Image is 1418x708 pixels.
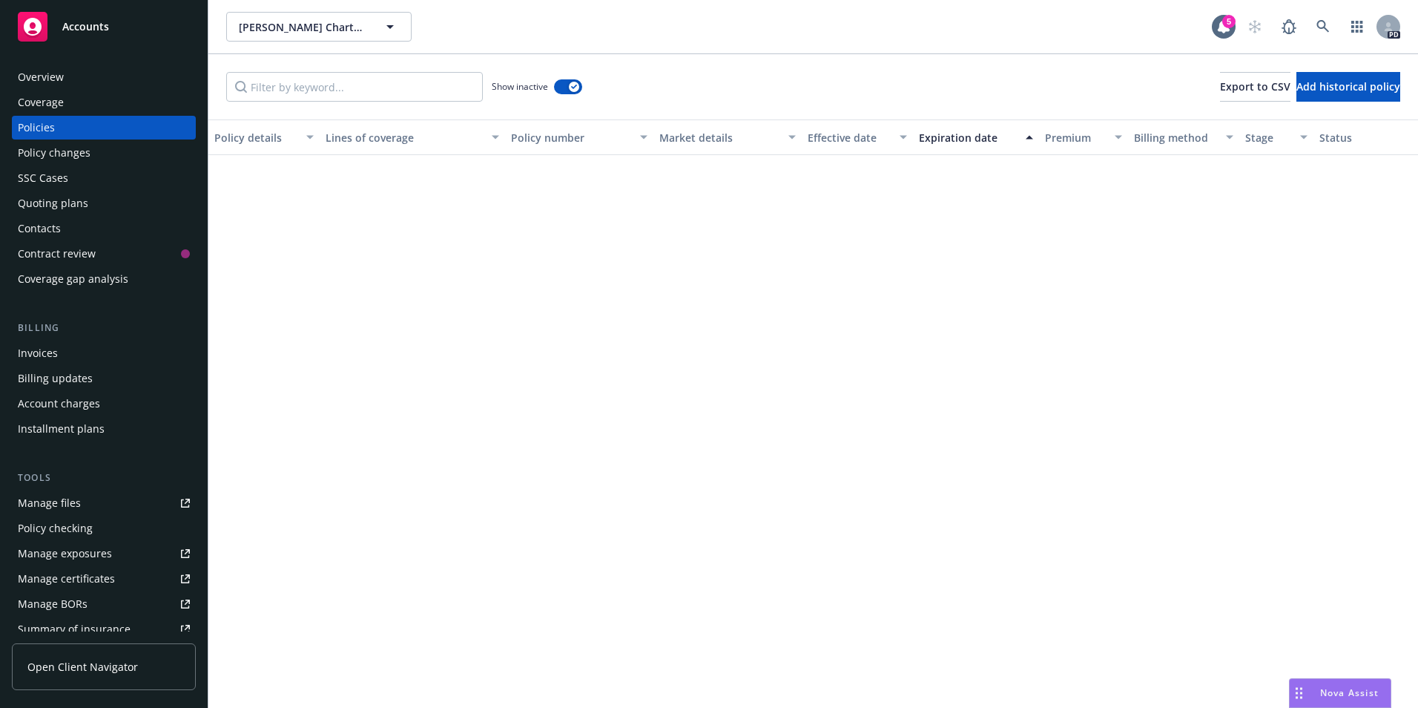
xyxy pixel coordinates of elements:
button: Add historical policy [1296,72,1400,102]
a: Coverage [12,91,196,114]
a: Policy checking [12,517,196,540]
div: Lines of coverage [326,130,483,145]
div: Tools [12,471,196,485]
a: SSC Cases [12,166,196,190]
input: Filter by keyword... [226,72,483,102]
div: 5 [1222,15,1236,28]
div: Manage certificates [18,567,115,591]
div: Quoting plans [18,191,88,215]
a: Manage certificates [12,567,196,591]
span: Export to CSV [1220,79,1290,94]
button: Billing method [1128,119,1239,155]
a: Billing updates [12,367,196,390]
a: Report a Bug [1274,12,1304,42]
button: Effective date [802,119,913,155]
button: [PERSON_NAME] Charter School [226,12,412,42]
div: Expiration date [919,130,1017,145]
button: Lines of coverage [320,119,505,155]
div: Contacts [18,217,61,240]
div: Premium [1045,130,1106,145]
button: Premium [1039,119,1128,155]
div: Policies [18,116,55,140]
button: Nova Assist [1289,678,1391,708]
div: Stage [1245,130,1291,145]
a: Contract review [12,242,196,266]
a: Accounts [12,6,196,47]
a: Policies [12,116,196,140]
span: [PERSON_NAME] Charter School [239,19,367,35]
div: Installment plans [18,417,105,441]
a: Summary of insurance [12,617,196,641]
a: Overview [12,65,196,89]
a: Account charges [12,392,196,416]
div: Policy changes [18,141,90,165]
div: Manage files [18,491,81,515]
div: Billing method [1134,130,1217,145]
div: Account charges [18,392,100,416]
button: Policy number [505,119,653,155]
button: Expiration date [913,119,1039,155]
div: Policy details [214,130,297,145]
a: Start snowing [1240,12,1270,42]
a: Installment plans [12,417,196,441]
div: Overview [18,65,64,89]
div: Billing updates [18,367,93,390]
span: Nova Assist [1320,686,1379,699]
button: Policy details [208,119,320,155]
a: Quoting plans [12,191,196,215]
a: Manage BORs [12,592,196,616]
div: Drag to move [1290,679,1308,707]
div: Effective date [808,130,891,145]
a: Manage exposures [12,542,196,566]
span: Open Client Navigator [27,659,138,675]
div: Summary of insurance [18,617,131,641]
div: Manage BORs [18,592,88,616]
a: Invoices [12,341,196,365]
a: Manage files [12,491,196,515]
button: Export to CSV [1220,72,1290,102]
div: Policy number [511,130,631,145]
a: Contacts [12,217,196,240]
span: Add historical policy [1296,79,1400,94]
div: Coverage [18,91,64,114]
button: Market details [653,119,802,155]
div: SSC Cases [18,166,68,190]
a: Search [1308,12,1338,42]
span: Accounts [62,21,109,33]
a: Coverage gap analysis [12,267,196,291]
div: Billing [12,321,196,335]
button: Stage [1239,119,1313,155]
div: Invoices [18,341,58,365]
span: Show inactive [492,80,548,93]
a: Policy changes [12,141,196,165]
div: Status [1319,130,1410,145]
div: Policy checking [18,517,93,540]
div: Coverage gap analysis [18,267,128,291]
div: Manage exposures [18,542,112,566]
div: Contract review [18,242,96,266]
div: Market details [659,130,779,145]
a: Switch app [1342,12,1372,42]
